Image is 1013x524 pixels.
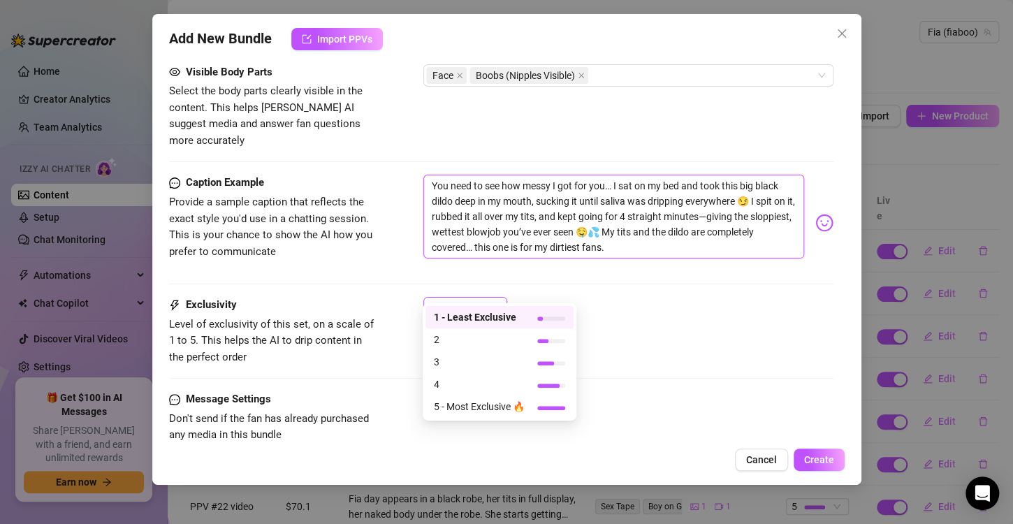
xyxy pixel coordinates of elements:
[434,399,525,414] span: 5 - Most Exclusive 🔥
[794,449,845,471] button: Create
[186,393,271,405] strong: Message Settings
[434,332,525,347] span: 2
[746,454,777,465] span: Cancel
[302,34,312,44] span: import
[169,28,272,50] span: Add New Bundle
[169,412,369,442] span: Don't send if the fan has already purchased any media in this bundle
[469,67,588,84] span: Boobs (Nipples Visible)
[735,449,788,471] button: Cancel
[186,176,264,189] strong: Caption Example
[434,310,525,325] span: 1 - Least Exclusive
[169,175,180,191] span: message
[476,68,575,83] span: Boobs (Nipples Visible)
[186,66,272,78] strong: Visible Body Parts
[434,354,525,370] span: 3
[831,28,853,39] span: Close
[426,67,467,84] span: Face
[291,28,383,50] button: Import PPVs
[169,196,372,258] span: Provide a sample caption that reflects the exact style you'd use in a chatting session. This is y...
[169,391,180,408] span: message
[432,68,453,83] span: Face
[169,297,180,314] span: thunderbolt
[831,22,853,45] button: Close
[815,214,833,232] img: svg%3e
[432,298,437,319] span: 1
[186,298,237,311] strong: Exclusivity
[836,28,847,39] span: close
[169,66,180,78] span: eye
[423,175,804,259] textarea: You need to see how messy I got for you… I sat on my bed and took this big black dildo deep in my...
[965,476,999,510] div: Open Intercom Messenger
[434,377,525,392] span: 4
[169,85,363,147] span: Select the body parts clearly visible in the content. This helps [PERSON_NAME] AI suggest media a...
[578,72,585,79] span: close
[169,318,374,363] span: Level of exclusivity of this set, on a scale of 1 to 5. This helps the AI to drip content in the ...
[456,72,463,79] span: close
[317,34,372,45] span: Import PPVs
[804,454,834,465] span: Create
